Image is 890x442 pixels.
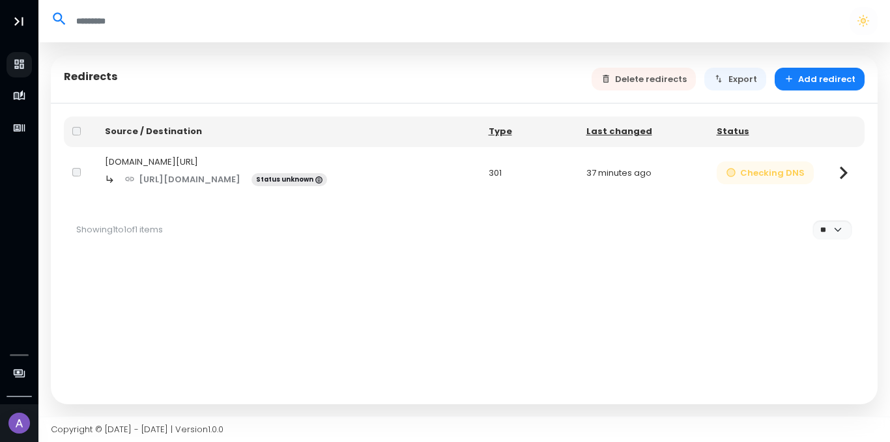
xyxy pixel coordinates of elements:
[7,9,31,34] button: Toggle Aside
[578,147,708,199] td: 37 minutes ago
[76,223,163,236] span: Showing 1 to 1 of 1 items
[480,117,578,147] th: Type
[8,413,30,434] img: Avatar
[708,117,823,147] th: Status
[717,161,814,184] button: Checking DNS
[775,68,865,90] button: Add redirect
[105,156,472,169] div: [DOMAIN_NAME][URL]
[51,423,223,435] span: Copyright © [DATE] - [DATE] | Version 1.0.0
[64,70,118,83] h5: Redirects
[251,173,327,186] span: Status unknown
[115,168,250,191] a: [URL][DOMAIN_NAME]
[578,117,708,147] th: Last changed
[812,220,852,239] select: Per
[96,117,480,147] th: Source / Destination
[480,147,578,199] td: 301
